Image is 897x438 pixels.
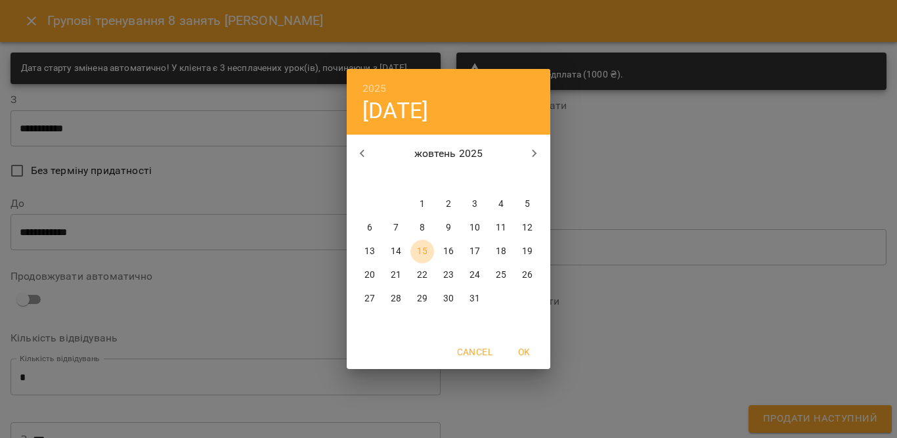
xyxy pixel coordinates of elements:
button: 28 [384,287,408,311]
p: 19 [522,245,533,258]
p: 12 [522,221,533,234]
span: чт [437,173,460,186]
p: 20 [364,269,375,282]
button: 27 [358,287,382,311]
p: 7 [393,221,399,234]
button: Cancel [452,340,498,364]
span: Cancel [457,344,492,360]
span: нд [515,173,539,186]
button: [DATE] [362,97,428,124]
button: OK [503,340,545,364]
p: 17 [470,245,480,258]
button: 10 [463,216,487,240]
span: пт [463,173,487,186]
p: 24 [470,269,480,282]
p: 23 [443,269,454,282]
p: жовтень 2025 [378,146,519,162]
p: 6 [367,221,372,234]
button: 19 [515,240,539,263]
button: 15 [410,240,434,263]
button: 9 [437,216,460,240]
button: 8 [410,216,434,240]
p: 29 [417,292,427,305]
p: 21 [391,269,401,282]
button: 2 [437,192,460,216]
p: 18 [496,245,506,258]
button: 18 [489,240,513,263]
button: 23 [437,263,460,287]
button: 20 [358,263,382,287]
button: 24 [463,263,487,287]
p: 1 [420,198,425,211]
button: 2025 [362,79,387,98]
p: 16 [443,245,454,258]
button: 25 [489,263,513,287]
p: 26 [522,269,533,282]
button: 5 [515,192,539,216]
span: ср [410,173,434,186]
p: 11 [496,221,506,234]
button: 1 [410,192,434,216]
button: 14 [384,240,408,263]
p: 27 [364,292,375,305]
p: 4 [498,198,504,211]
button: 21 [384,263,408,287]
span: пн [358,173,382,186]
button: 26 [515,263,539,287]
span: сб [489,173,513,186]
p: 31 [470,292,480,305]
p: 2 [446,198,451,211]
p: 25 [496,269,506,282]
p: 14 [391,245,401,258]
button: 29 [410,287,434,311]
button: 13 [358,240,382,263]
button: 6 [358,216,382,240]
button: 12 [515,216,539,240]
button: 4 [489,192,513,216]
p: 22 [417,269,427,282]
button: 3 [463,192,487,216]
p: 8 [420,221,425,234]
p: 5 [525,198,530,211]
p: 15 [417,245,427,258]
button: 7 [384,216,408,240]
button: 31 [463,287,487,311]
p: 9 [446,221,451,234]
button: 11 [489,216,513,240]
button: 17 [463,240,487,263]
button: 22 [410,263,434,287]
span: OK [508,344,540,360]
p: 30 [443,292,454,305]
p: 28 [391,292,401,305]
p: 13 [364,245,375,258]
p: 3 [472,198,477,211]
button: 16 [437,240,460,263]
span: вт [384,173,408,186]
button: 30 [437,287,460,311]
p: 10 [470,221,480,234]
